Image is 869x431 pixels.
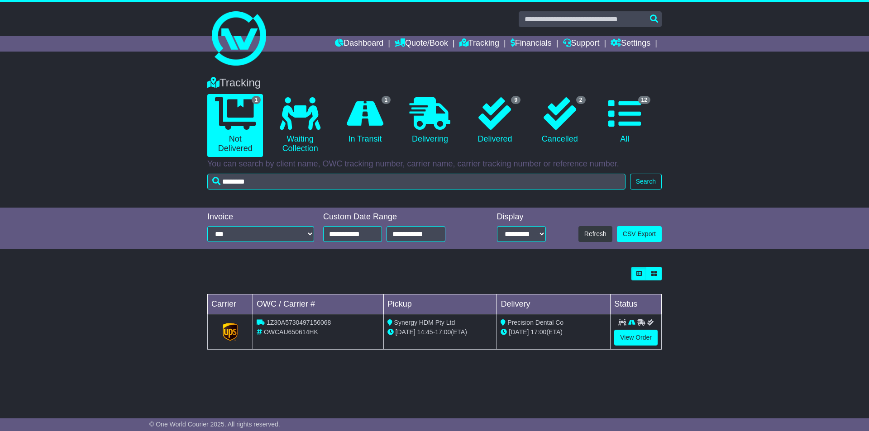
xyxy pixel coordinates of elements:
[323,212,468,222] div: Custom Date Range
[617,226,662,242] a: CSV Export
[497,294,611,314] td: Delivery
[207,159,662,169] p: You can search by client name, OWC tracking number, carrier name, carrier tracking number or refe...
[203,76,666,90] div: Tracking
[611,36,650,52] a: Settings
[497,212,546,222] div: Display
[417,328,433,336] span: 14:45
[335,36,383,52] a: Dashboard
[272,94,328,157] a: Waiting Collection
[578,226,612,242] button: Refresh
[511,96,520,104] span: 9
[149,421,280,428] span: © One World Courier 2025. All rights reserved.
[467,94,523,147] a: 9 Delivered
[223,323,238,341] img: GetCarrierServiceLogo
[530,328,546,336] span: 17:00
[337,94,393,147] a: 1 In Transit
[614,330,658,346] a: View Order
[207,212,314,222] div: Invoice
[509,328,529,336] span: [DATE]
[630,174,662,189] button: Search
[501,327,606,337] div: (ETA)
[532,94,587,147] a: 2 Cancelled
[207,94,263,157] a: 1 Not Delivered
[208,294,253,314] td: Carrier
[394,319,455,326] span: Synergy HDM Pty Ltd
[252,96,261,104] span: 1
[253,294,384,314] td: OWC / Carrier #
[402,94,458,147] a: Delivering
[396,328,415,336] span: [DATE]
[611,294,662,314] td: Status
[511,36,552,52] a: Financials
[264,328,318,336] span: OWCAU650614HK
[459,36,499,52] a: Tracking
[383,294,497,314] td: Pickup
[382,96,391,104] span: 1
[576,96,586,104] span: 2
[267,319,331,326] span: 1Z30A5730497156068
[507,319,563,326] span: Precision Dental Co
[563,36,600,52] a: Support
[638,96,650,104] span: 12
[435,328,451,336] span: 17:00
[597,94,653,147] a: 12 All
[387,327,493,337] div: - (ETA)
[395,36,448,52] a: Quote/Book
